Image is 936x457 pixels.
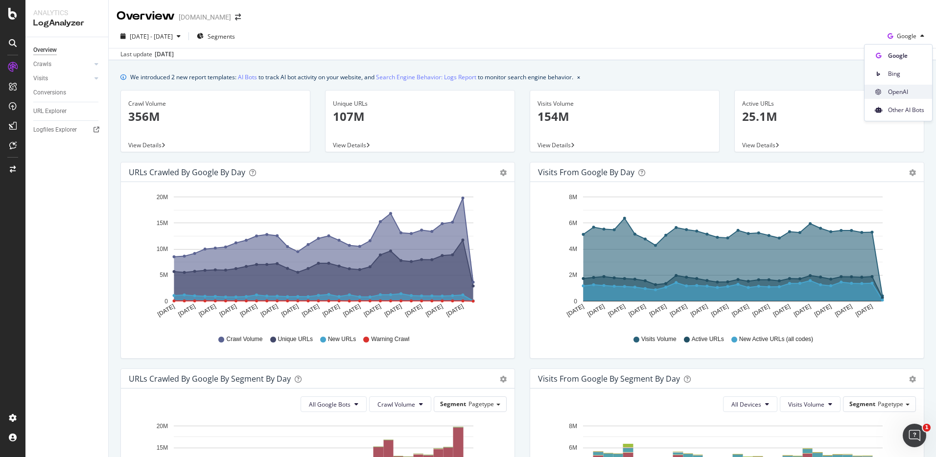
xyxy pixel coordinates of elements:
[569,246,577,252] text: 4M
[834,303,853,318] text: [DATE]
[129,190,503,326] svg: A chart.
[888,69,924,78] span: Bing
[280,303,300,318] text: [DATE]
[33,106,67,116] div: URL Explorer
[538,190,913,326] svg: A chart.
[538,374,680,384] div: Visits from Google By Segment By Day
[117,28,185,44] button: [DATE] - [DATE]
[193,28,239,44] button: Segments
[888,51,924,60] span: Google
[33,88,101,98] a: Conversions
[739,335,813,343] span: New Active URLs (all codes)
[342,303,362,318] text: [DATE]
[772,303,792,318] text: [DATE]
[333,141,366,149] span: View Details
[371,335,409,343] span: Warning Crawl
[33,88,66,98] div: Conversions
[129,167,245,177] div: URLs Crawled by Google by day
[565,303,585,318] text: [DATE]
[164,298,168,305] text: 0
[731,400,761,409] span: All Devices
[259,303,279,318] text: [DATE]
[888,88,924,96] span: OpenAI
[878,400,903,408] span: Pagetype
[468,400,494,408] span: Pagetype
[155,50,174,59] div: [DATE]
[897,32,916,40] span: Google
[130,72,573,82] div: We introduced 2 new report templates: to track AI bot activity on your website, and to monitor se...
[538,141,571,149] span: View Details
[538,167,634,177] div: Visits from Google by day
[569,423,577,430] text: 8M
[128,108,303,125] p: 356M
[128,141,162,149] span: View Details
[157,194,168,201] text: 20M
[888,106,924,114] span: Other AI Bots
[440,400,466,408] span: Segment
[689,303,709,318] text: [DATE]
[179,12,231,22] div: [DOMAIN_NAME]
[793,303,812,318] text: [DATE]
[120,50,174,59] div: Last update
[33,45,101,55] a: Overview
[742,99,916,108] div: Active URLs
[301,396,367,412] button: All Google Bots
[156,303,176,318] text: [DATE]
[33,45,57,55] div: Overview
[641,335,677,343] span: Visits Volume
[669,303,688,318] text: [DATE]
[198,303,217,318] text: [DATE]
[376,72,476,82] a: Search Engine Behavior: Logs Report
[569,444,577,451] text: 6M
[321,303,341,318] text: [DATE]
[909,169,916,176] div: gear
[328,335,356,343] span: New URLs
[575,70,583,84] button: close banner
[730,303,750,318] text: [DATE]
[238,72,257,82] a: AI Bots
[160,272,168,279] text: 5M
[377,400,415,409] span: Crawl Volume
[33,59,92,69] a: Crawls
[692,335,724,343] span: Active URLs
[278,335,313,343] span: Unique URLs
[710,303,729,318] text: [DATE]
[500,376,507,383] div: gear
[854,303,874,318] text: [DATE]
[33,125,101,135] a: Logfiles Explorer
[208,32,235,41] span: Segments
[538,99,712,108] div: Visits Volume
[884,28,928,44] button: Google
[157,444,168,451] text: 15M
[226,335,262,343] span: Crawl Volume
[117,8,175,24] div: Overview
[128,99,303,108] div: Crawl Volume
[751,303,771,318] text: [DATE]
[33,73,48,84] div: Visits
[218,303,238,318] text: [DATE]
[586,303,606,318] text: [DATE]
[157,246,168,252] text: 10M
[780,396,841,412] button: Visits Volume
[569,194,577,201] text: 8M
[363,303,382,318] text: [DATE]
[569,272,577,279] text: 2M
[369,396,431,412] button: Crawl Volume
[309,400,351,409] span: All Google Bots
[33,18,100,29] div: LogAnalyzer
[648,303,668,318] text: [DATE]
[424,303,444,318] text: [DATE]
[333,99,507,108] div: Unique URLs
[239,303,258,318] text: [DATE]
[120,72,924,82] div: info banner
[33,73,92,84] a: Visits
[813,303,833,318] text: [DATE]
[33,59,51,69] div: Crawls
[333,108,507,125] p: 107M
[130,32,173,41] span: [DATE] - [DATE]
[574,298,577,305] text: 0
[235,14,241,21] div: arrow-right-arrow-left
[33,8,100,18] div: Analytics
